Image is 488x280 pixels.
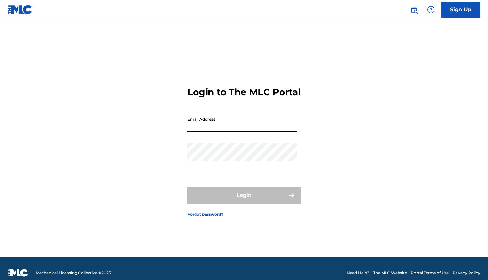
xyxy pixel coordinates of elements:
h3: Login to The MLC Portal [187,87,301,98]
a: The MLC Website [373,270,407,276]
a: Privacy Policy [453,270,480,276]
span: Mechanical Licensing Collective © 2025 [36,270,111,276]
img: MLC Logo [8,5,33,14]
div: Help [424,3,437,16]
a: Sign Up [441,2,480,18]
img: help [427,6,435,14]
a: Need Help? [347,270,369,276]
a: Portal Terms of Use [411,270,449,276]
a: Forgot password? [187,211,223,217]
img: logo [8,269,28,277]
a: Public Search [408,3,421,16]
img: search [410,6,418,14]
